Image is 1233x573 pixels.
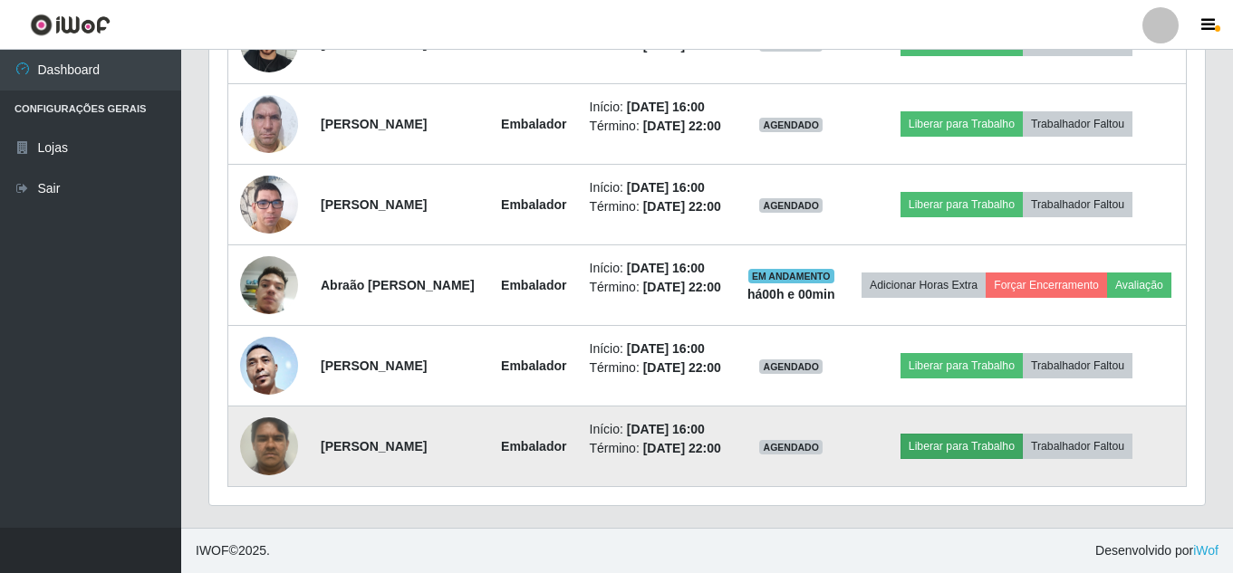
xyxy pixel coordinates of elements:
button: Trabalhador Faltou [1023,434,1132,459]
li: Início: [590,259,725,278]
li: Término: [590,278,725,297]
button: Trabalhador Faltou [1023,353,1132,378]
strong: Embalador [501,278,566,292]
span: AGENDADO [759,118,823,132]
strong: [PERSON_NAME] [321,358,427,373]
img: CoreUI Logo [30,14,111,36]
strong: [PERSON_NAME] [321,197,427,212]
span: EM ANDAMENTO [748,269,834,283]
li: Início: [590,420,725,439]
img: 1752587880902.jpeg [240,407,298,484]
button: Liberar para Trabalho [901,434,1023,459]
time: [DATE] 22:00 [643,441,721,455]
span: © 2025 . [196,541,270,560]
strong: Embalador [501,439,566,454]
li: Término: [590,439,725,458]
li: Término: [590,358,725,377]
li: Término: [590,197,725,216]
time: [DATE] 22:00 [643,360,721,375]
img: 1737916815457.jpeg [240,153,298,256]
strong: [PERSON_NAME] [321,439,427,454]
span: Desenvolvido por [1095,541,1219,560]
img: 1744297850969.jpeg [240,234,298,337]
time: [DATE] 16:00 [627,180,705,195]
span: IWOF [196,543,229,558]
strong: Embalador [501,358,566,373]
button: Liberar para Trabalho [901,353,1023,378]
strong: Embalador [501,117,566,131]
time: [DATE] 16:00 [627,261,705,275]
time: [DATE] 16:00 [627,341,705,356]
time: [DATE] 16:00 [627,422,705,436]
li: Início: [590,178,725,197]
strong: Embalador [501,197,566,212]
button: Forçar Encerramento [986,272,1107,298]
time: [DATE] 22:00 [643,199,721,214]
time: [DATE] 22:00 [643,280,721,294]
time: [DATE] 16:00 [627,100,705,114]
strong: [PERSON_NAME] [321,36,427,51]
strong: há 00 h e 00 min [747,287,835,301]
strong: [PERSON_NAME] [321,117,427,131]
li: Início: [590,98,725,117]
li: Início: [590,339,725,358]
button: Liberar para Trabalho [901,111,1023,137]
strong: Abraão [PERSON_NAME] [321,278,475,292]
span: AGENDADO [759,198,823,213]
li: Término: [590,117,725,136]
button: Liberar para Trabalho [901,192,1023,217]
button: Trabalhador Faltou [1023,111,1132,137]
img: 1744826820046.jpeg [240,304,298,426]
img: 1737508100769.jpeg [240,85,298,162]
strong: Embalador [501,36,566,51]
button: Trabalhador Faltou [1023,192,1132,217]
span: AGENDADO [759,359,823,374]
button: Avaliação [1107,272,1171,298]
span: AGENDADO [759,440,823,454]
a: iWof [1193,543,1219,558]
button: Adicionar Horas Extra [862,272,986,298]
time: [DATE] 22:00 [643,119,721,133]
